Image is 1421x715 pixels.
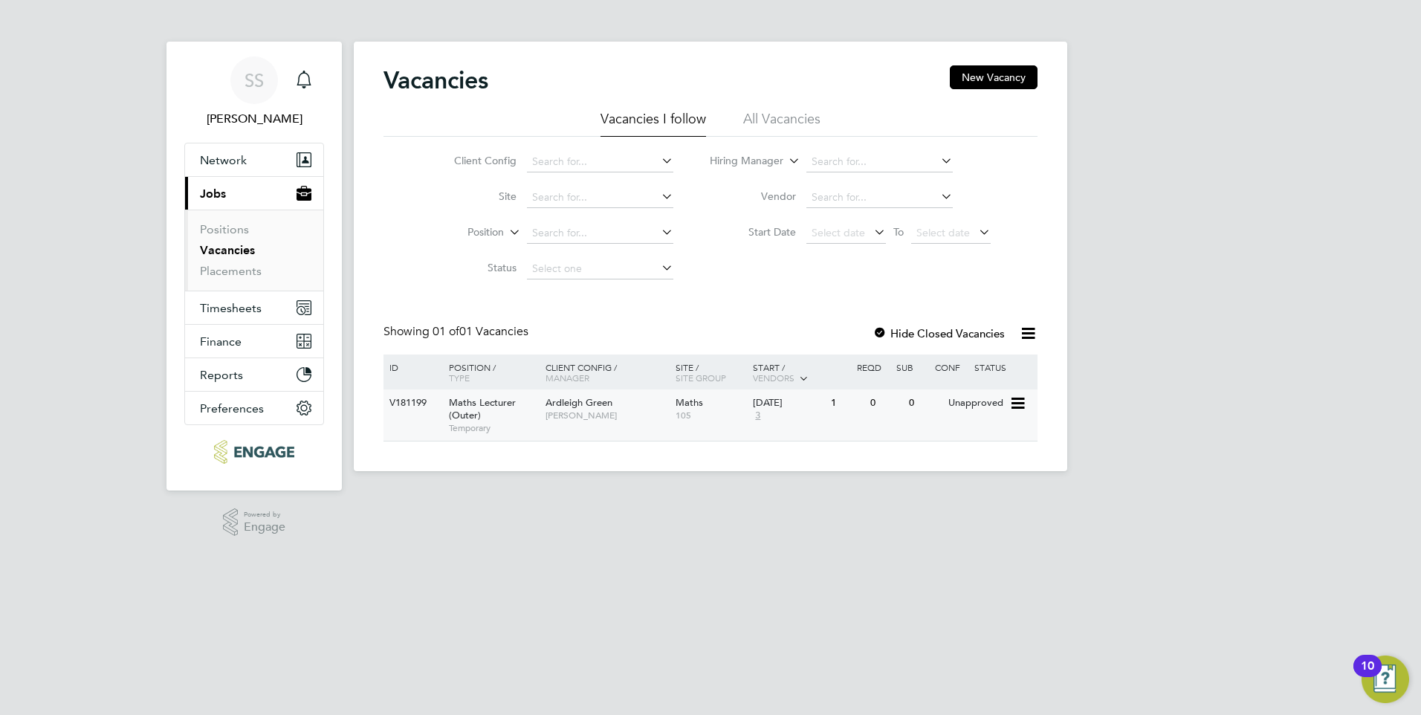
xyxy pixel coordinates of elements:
label: Site [431,190,517,203]
span: Select date [916,226,970,239]
a: Placements [200,264,262,278]
button: Timesheets [185,291,323,324]
div: Unapproved [945,389,1009,417]
input: Search for... [527,223,673,244]
span: To [889,222,908,242]
span: 3 [753,410,763,422]
nav: Main navigation [166,42,342,491]
h2: Vacancies [383,65,488,95]
span: 01 of [433,324,459,339]
button: Network [185,143,323,176]
div: Showing [383,324,531,340]
button: Open Resource Center, 10 new notifications [1362,656,1409,703]
label: Client Config [431,154,517,167]
span: Finance [200,334,242,349]
span: Engage [244,521,285,534]
a: Powered byEngage [223,508,286,537]
div: 10 [1361,666,1374,685]
input: Search for... [527,152,673,172]
div: Site / [672,355,750,390]
span: Powered by [244,508,285,521]
div: Start / [749,355,853,392]
span: 105 [676,410,746,421]
input: Search for... [806,187,953,208]
div: [DATE] [753,397,823,410]
div: ID [386,355,438,380]
label: Hiring Manager [698,154,783,169]
div: Conf [931,355,970,380]
span: Type [449,372,470,384]
li: All Vacancies [743,110,820,137]
div: Client Config / [542,355,672,390]
button: New Vacancy [950,65,1038,89]
span: Select date [812,226,865,239]
span: Maths Lecturer (Outer) [449,396,516,421]
input: Search for... [806,152,953,172]
span: Ardleigh Green [546,396,612,409]
span: Maths [676,396,703,409]
span: Vendors [753,372,794,384]
li: Vacancies I follow [601,110,706,137]
label: Vendor [710,190,796,203]
button: Finance [185,325,323,357]
span: Network [200,153,247,167]
label: Position [418,225,504,240]
button: Reports [185,358,323,391]
a: Vacancies [200,243,255,257]
span: Timesheets [200,301,262,315]
span: [PERSON_NAME] [546,410,668,421]
button: Preferences [185,392,323,424]
div: Reqd [853,355,892,380]
span: Jobs [200,187,226,201]
div: Sub [893,355,931,380]
span: SS [245,71,264,90]
label: Hide Closed Vacancies [873,326,1005,340]
span: Temporary [449,422,538,434]
div: 0 [867,389,905,417]
input: Search for... [527,187,673,208]
span: Samya Siddiqui [184,110,324,128]
span: Preferences [200,401,264,415]
span: Reports [200,368,243,382]
label: Status [431,261,517,274]
div: 1 [827,389,866,417]
div: Position / [438,355,542,390]
img: ncclondon-logo-retina.png [214,440,294,464]
span: Manager [546,372,589,384]
span: 01 Vacancies [433,324,528,339]
div: Jobs [185,210,323,291]
div: Status [971,355,1035,380]
label: Start Date [710,225,796,239]
div: V181199 [386,389,438,417]
a: SS[PERSON_NAME] [184,56,324,128]
a: Go to home page [184,440,324,464]
a: Positions [200,222,249,236]
div: 0 [905,389,944,417]
button: Jobs [185,177,323,210]
span: Site Group [676,372,726,384]
input: Select one [527,259,673,279]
